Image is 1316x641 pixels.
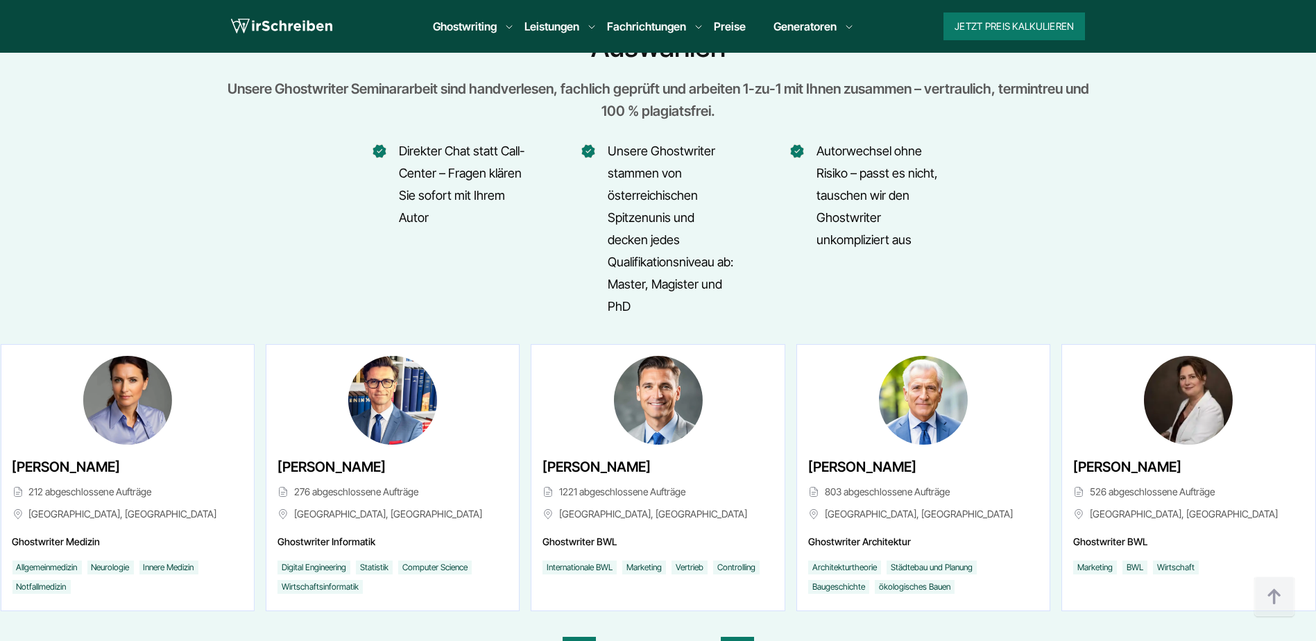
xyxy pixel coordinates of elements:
button: Jetzt Preis kalkulieren [943,12,1085,40]
li: Architekturtheorie [808,561,881,574]
span: 276 abgeschlossene Aufträge [277,484,508,500]
span: Ghostwriter BWL [542,533,773,550]
img: button top [1254,576,1295,618]
span: [GEOGRAPHIC_DATA], [GEOGRAPHIC_DATA] [1073,506,1304,522]
span: Ghostwriter Medizin [12,533,242,550]
span: Ghostwriter Architektur [808,533,1039,550]
img: Dr. Karola Leopold [83,356,172,445]
a: Leistungen [524,18,579,35]
div: 5 / 5 [266,344,520,611]
span: [GEOGRAPHIC_DATA], [GEOGRAPHIC_DATA] [808,506,1039,522]
li: Innere Medizin [139,561,198,574]
li: Marketing [1073,561,1117,574]
li: Baugeschichte [808,580,869,594]
img: logo wirschreiben [231,16,332,37]
span: [GEOGRAPHIC_DATA], [GEOGRAPHIC_DATA] [12,506,242,522]
img: Matthias Schuster [879,356,968,445]
li: ökologisches Bauen [875,580,955,594]
a: Preise [714,19,746,33]
span: 1221 abgeschlossene Aufträge [542,484,773,500]
li: Städtebau und Planung [887,561,977,574]
li: Computer Science [398,561,472,574]
li: Wirtschaftsinformatik [277,580,363,594]
span: 212 abgeschlossene Aufträge [12,484,242,500]
li: Neurologie [87,561,133,574]
li: Autorwechsel ohne Risiko – passt es nicht, tauschen wir den Ghostwriter unkompliziert aus [791,140,943,318]
span: Ghostwriter BWL [1073,533,1304,550]
li: Statistik [356,561,393,574]
div: 3 / 5 [1061,344,1315,611]
a: Ghostwriting [433,18,497,35]
li: Internationale BWL [542,561,617,574]
div: 2 / 5 [796,344,1050,611]
li: Marketing [622,561,666,574]
span: [PERSON_NAME] [1073,456,1181,478]
li: Allgemeinmedizin [12,561,81,574]
li: Unsere Ghostwriter stammen von österreichischen Spitzenunis und decken jedes Qualifikations­nivea... [582,140,735,318]
span: Ghostwriter Informatik [277,533,508,550]
span: 526 abgeschlossene Aufträge [1073,484,1304,500]
li: Direkter Chat statt Call-Center – Fragen klären Sie sofort mit Ihrem Autor [373,140,526,318]
li: Notfallmedizin [12,580,70,594]
span: 803 abgeschlossene Aufträge [808,484,1039,500]
li: BWL [1122,561,1147,574]
span: [GEOGRAPHIC_DATA], [GEOGRAPHIC_DATA] [277,506,508,522]
li: Wirtschaft [1153,561,1199,574]
span: [PERSON_NAME] [542,456,651,478]
span: [PERSON_NAME] [277,456,386,478]
span: [PERSON_NAME] [12,456,120,478]
a: Fachrichtungen [607,18,686,35]
img: Dr. Eleanor Fischer [1144,356,1233,445]
img: Noah Fleischhauer [348,356,437,445]
img: Franz-Josef Köppen [613,356,702,445]
div: 1 / 5 [531,344,785,611]
span: [GEOGRAPHIC_DATA], [GEOGRAPHIC_DATA] [542,506,773,522]
li: Vertrieb [672,561,708,574]
span: [PERSON_NAME] [808,456,916,478]
li: Controlling [713,561,760,574]
div: Unsere Ghostwriter Seminararbeit sind handverlesen, fachlich geprüft und arbeiten 1-zu-1 mit Ihne... [226,78,1091,122]
a: Generatoren [774,18,837,35]
li: Digital Engineering [277,561,350,574]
